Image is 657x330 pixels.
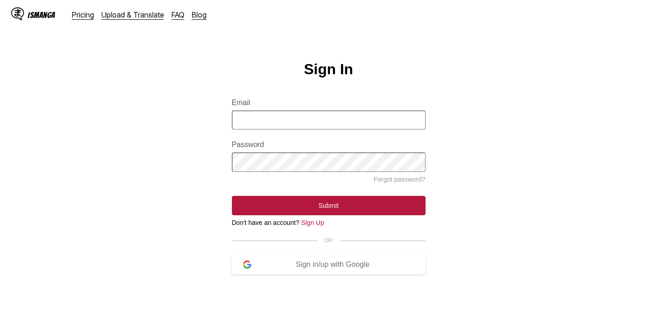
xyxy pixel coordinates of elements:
[192,10,207,19] a: Blog
[101,10,164,19] a: Upload & Translate
[373,176,425,183] a: Forgot password?
[11,7,24,20] img: IsManga Logo
[232,141,426,149] label: Password
[11,7,72,22] a: IsManga LogoIsManga
[232,196,426,215] button: Submit
[172,10,184,19] a: FAQ
[72,10,94,19] a: Pricing
[232,237,426,244] div: OR
[232,99,426,107] label: Email
[232,219,426,226] div: Don't have an account?
[304,61,353,78] h1: Sign In
[243,260,251,269] img: google-logo
[232,255,426,274] button: Sign in/up with Google
[301,219,324,226] a: Sign Up
[251,260,414,269] div: Sign in/up with Google
[28,11,55,19] div: IsManga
